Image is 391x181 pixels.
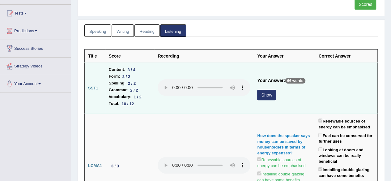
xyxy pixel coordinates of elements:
[109,93,151,100] li: :
[88,163,102,168] b: LCMA1
[154,50,254,63] th: Recording
[318,166,374,179] label: Installing double glazing can have some benefits
[318,133,322,137] input: Fuel can be conserved for further uses
[318,167,322,171] input: Installing double glazing can have some benefits
[119,101,136,107] div: 10 / 12
[109,66,151,73] li: :
[125,67,138,73] div: 3 / 4
[85,50,105,63] th: Title
[318,119,322,123] input: Renewable sources of energy can be emphasised
[120,73,133,80] div: 2 / 2
[0,58,71,73] a: Strategy Videos
[109,100,151,107] li: :
[318,146,374,165] label: Looking at doors and windows can be really beneficial
[257,171,261,175] input: Installing double glazing can have some benefits
[84,24,111,37] a: Speaking
[257,78,285,83] b: Your Answer:
[257,90,276,100] button: Show
[254,50,315,63] th: Your Answer
[112,24,134,37] a: Writing
[0,22,71,38] a: Predictions
[109,73,151,80] li: :
[318,117,374,130] label: Renewable sources of energy can be emphasised
[134,24,159,37] a: Reading
[257,156,312,169] label: Renewable sources of energy can be emphasised
[109,163,121,169] div: 3 / 3
[0,5,71,20] a: Tests
[109,100,118,107] b: Total
[105,50,155,63] th: Score
[109,80,125,87] b: Spelling
[285,78,305,84] p: 66 words
[128,87,140,93] div: 2 / 2
[318,132,374,144] label: Fuel can be conserved for further uses
[160,24,186,37] a: Listening
[109,80,151,87] li: :
[109,87,127,93] b: Grammar
[125,80,138,87] div: 2 / 2
[257,157,261,161] input: Renewable sources of energy can be emphasised
[0,75,71,91] a: Your Account
[318,147,322,151] input: Looking at doors and windows can be really beneficial
[0,40,71,55] a: Success Stories
[257,133,312,156] div: How does the speaker says money can be saved by householders in terms of energy expenses?
[88,86,98,90] b: SST1
[109,87,151,93] li: :
[109,66,124,73] b: Content
[131,94,144,100] div: 1 / 2
[315,50,377,63] th: Correct Answer
[109,73,119,80] b: Form
[109,93,130,100] b: Vocabulary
